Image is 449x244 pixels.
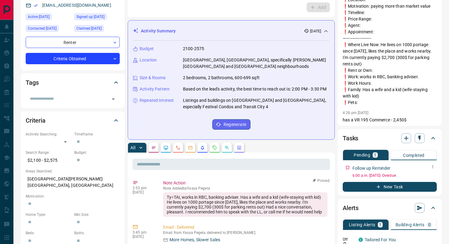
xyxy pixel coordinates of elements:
[74,131,120,137] p: Timeframe:
[133,235,154,239] p: [DATE]
[26,53,120,64] div: Criteria Obtained
[74,212,120,217] p: Min Size:
[26,150,71,155] p: Search Range:
[343,131,437,146] div: Tasks
[343,133,358,143] h2: Tasks
[26,116,46,125] h2: Criteria
[212,119,250,130] button: Regenerate
[403,153,425,157] p: Completed
[140,86,170,92] p: Activity Pattern
[74,25,120,34] div: Sat May 17 2025
[343,237,355,242] p: Off
[141,28,176,34] p: Activity Summary
[163,186,327,190] p: Note Added by Yasya Pegeta
[26,212,71,217] p: Home Type:
[76,25,102,31] span: Claimed [DATE]
[26,37,120,48] div: Renter
[28,25,57,31] span: Contacted [DATE]
[163,231,327,235] p: Email from Yasya Pegeta delivered to [PERSON_NAME]
[343,203,359,213] h2: Alerts
[365,237,396,242] a: Tailored For You
[74,150,120,155] p: Budget:
[140,57,157,63] p: Location
[359,238,363,242] div: condos.ca
[26,155,71,165] p: $2,100 - $2,575
[26,194,120,199] p: Motivation:
[163,145,168,150] svg: Lead Browsing Activity
[343,117,437,123] p: has a VR 195 Commerce - 2,450$
[183,75,260,81] p: 2 bedrooms, 2 bathrooms, 600-699 sqft
[312,178,330,183] button: Pinned
[183,46,204,52] p: 2100-2575
[379,223,381,227] p: 1
[343,111,369,115] p: 4:28 pm [DATE]
[133,190,154,194] p: [DATE]
[183,86,327,92] p: Based on the lead's activity, the best time to reach out is: 2:00 PM - 3:30 PM
[212,145,217,150] svg: Requests
[140,46,154,52] p: Budget
[130,146,135,150] p: All
[133,25,330,37] div: Activity Summary[DATE]
[26,230,71,236] p: Beds:
[26,113,120,128] div: Criteria
[176,145,181,150] svg: Calls
[76,14,104,20] span: Signed up [DATE]
[188,145,193,150] svg: Emails
[74,13,120,22] div: Fri May 16 2025
[151,145,156,150] svg: Notes
[200,145,205,150] svg: Listing Alerts
[26,25,71,34] div: Thu Jul 10 2025
[26,174,120,190] p: [GEOGRAPHIC_DATA][PERSON_NAME][GEOGRAPHIC_DATA], [GEOGRAPHIC_DATA]
[26,131,71,137] p: Actively Searching:
[352,165,390,172] p: Follow up Reminder
[428,223,431,227] p: 0
[140,75,166,81] p: Size & Rooms
[74,230,120,236] p: Baths:
[343,182,437,192] button: New Task
[349,223,375,227] p: Listing Alerts
[26,78,38,87] h2: Tags
[374,153,376,157] p: 1
[26,13,71,22] div: Thu Jul 10 2025
[237,145,242,150] svg: Agent Actions
[352,173,437,178] p: 6:00 a.m. [DATE] - Overdue
[183,57,330,70] p: [GEOGRAPHIC_DATA], [GEOGRAPHIC_DATA], specifically [PERSON_NAME][GEOGRAPHIC_DATA] and [GEOGRAPHIC...
[354,153,370,157] p: Pending
[343,201,437,215] div: Alerts
[163,224,327,231] p: Email - Delivered
[396,223,425,227] p: Building Alerts
[224,145,229,150] svg: Opportunities
[109,95,118,103] button: Open
[28,14,49,20] span: Active [DATE]
[133,186,154,190] p: 2:53 pm
[310,28,321,34] p: [DATE]
[163,180,327,186] p: Note Action
[163,192,327,217] div: Ty=TAI, works in RBC, banking adviser. Has a wife and a kid (wife-staying with kid) He lives on 1...
[133,230,154,235] p: 3:45 pm
[140,97,174,104] p: Repeated Interest
[42,3,111,8] a: [EMAIL_ADDRESS][DOMAIN_NAME]
[183,97,330,110] p: Listings and buildings on [GEOGRAPHIC_DATA] and [GEOGRAPHIC_DATA], especially Festival Condos and...
[170,237,220,243] p: More Homes, Slower Sales
[34,3,38,8] svg: Email Verified
[26,168,120,174] p: Areas Searched:
[26,75,120,90] div: Tags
